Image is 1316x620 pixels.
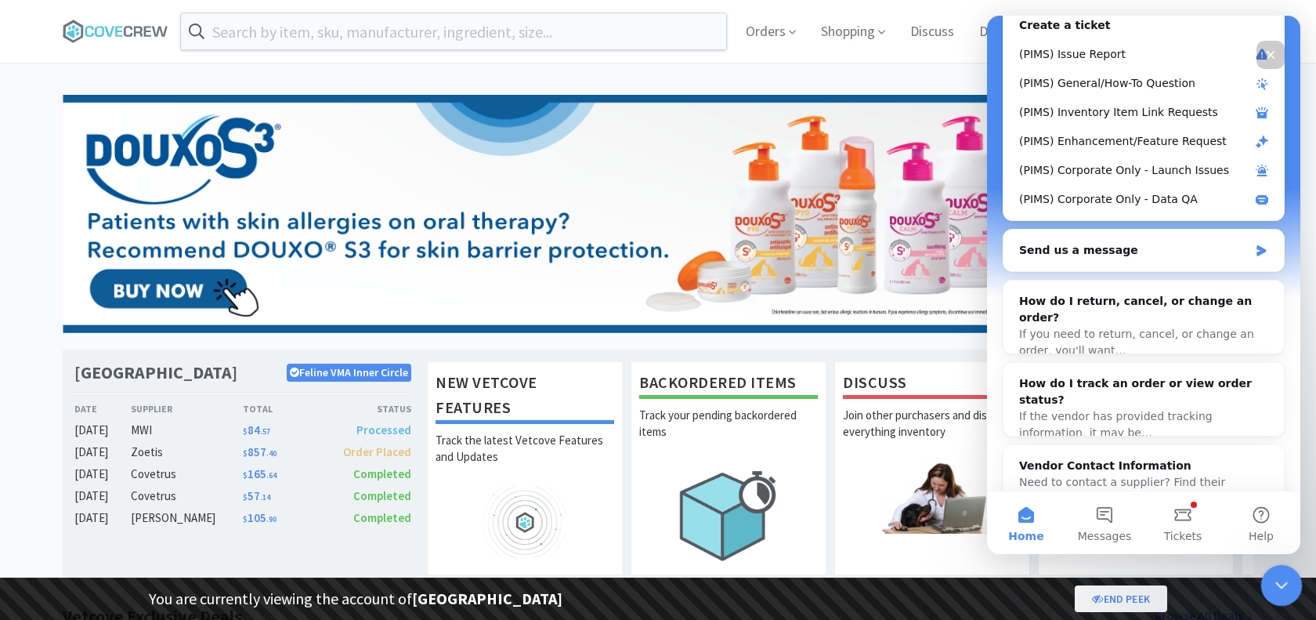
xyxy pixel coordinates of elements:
h1: Backordered Items [639,370,818,399]
a: DiscussJoin other purchasers and discuss everything inventory [834,361,1030,575]
a: [DATE]Zoetis$857.40Order Placed [74,443,411,462]
span: $ [243,470,248,480]
p: Track your pending backordered items [639,407,818,462]
span: Processed [356,422,411,437]
div: [DATE] [74,509,131,528]
h1: New Vetcove Features [436,370,614,424]
span: Completed [353,488,411,503]
span: 105 [243,510,277,525]
div: [PERSON_NAME] [131,509,243,528]
div: [DATE] [74,465,131,484]
p: Track the latest Vetcove Features and Updates [436,432,614,487]
a: [DATE][PERSON_NAME]$105.90Completed [74,509,411,528]
div: Covetrus [131,465,243,484]
a: End Peek [1075,586,1167,612]
span: 857 [243,444,277,459]
strong: [GEOGRAPHIC_DATA] [412,589,562,608]
span: . 90 [266,514,277,524]
span: 165 [243,466,277,481]
span: 57 [243,488,270,503]
a: Backordered ItemsTrack your pending backordered items [631,361,826,575]
input: Search by item, sku, manufacturer, ingredient, size... [181,13,726,49]
iframe: Intercom live chat [987,16,1300,554]
span: Order Placed [343,444,411,459]
a: [DATE]Covetrus$57.14Completed [74,487,411,506]
div: Total [243,401,327,416]
p: Join other purchasers and discuss everything inventory [843,407,1021,462]
span: Completed [353,510,411,525]
h1: Discuss [843,370,1021,399]
div: [DATE] [74,487,131,506]
div: Zoetis [131,443,243,462]
span: $ [243,492,248,502]
div: Supplier [131,401,243,416]
span: . 40 [266,448,277,459]
p: Feline VMA Inner Circle [287,364,411,381]
div: [DATE] [74,443,131,462]
h1: [GEOGRAPHIC_DATA] [74,361,237,384]
a: Discuss [904,25,960,39]
div: MWI [131,421,243,440]
div: [DATE] [74,421,131,440]
a: $668.11Cash Back [1040,10,1102,53]
p: You are currently viewing the account of [149,586,562,611]
img: 80d6a395f8e04e9e8284ccfc1bf70999.png [63,95,1253,333]
a: New Vetcove FeaturesTrack the latest Vetcove Features and Updates [427,361,623,575]
div: Covetrus [131,487,243,506]
span: Completed [353,466,411,481]
span: . 14 [260,492,270,502]
img: hero_feature_roadmap.png [436,487,614,558]
a: [DATE]Covetrus$165.64Completed [74,465,411,484]
img: hero_backorders.png [639,462,818,569]
span: $ [243,448,248,459]
a: [DATE]MWI$84.57Processed [74,421,411,440]
div: Status [327,401,411,416]
span: $ [243,426,248,437]
iframe: Intercom live chat [1261,565,1303,607]
img: hero_discuss.png [843,462,1021,533]
span: $ [243,514,248,524]
span: . 64 [266,470,277,480]
span: . 57 [260,426,270,437]
span: 84 [243,422,270,437]
div: Date [74,401,131,416]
